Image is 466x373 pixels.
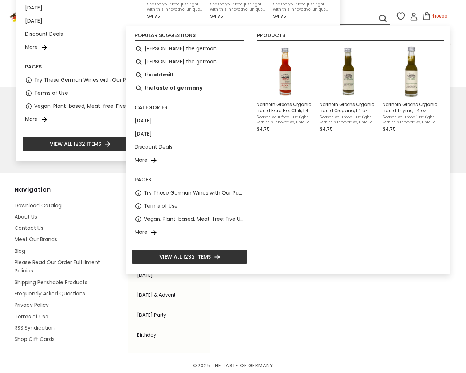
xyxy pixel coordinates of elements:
li: [DATE] [22,15,138,28]
a: Try These German Wines with Our Pastry or Charcuterie [144,189,244,197]
span: © 2025 The Taste of Germany [15,362,451,370]
li: Discount Deals [132,141,247,154]
a: Meet Our Brands [15,236,57,243]
a: Discount Deals [25,30,63,38]
span: Northern Greens Organic Liquid Extra Hot Chili, 1.4 oz. (40ml) [257,101,314,114]
a: [DATE] [25,4,42,12]
img: Northern Greens Organic Liquid Chili Bottle Extremely Hot [259,45,312,98]
button: $10800 [419,12,450,23]
li: More [22,41,138,54]
li: the old mill [132,68,247,82]
li: Try These German Wines with Our Pastry or Charcuterie [132,186,247,200]
a: Abendbrot [137,352,163,358]
li: Terms of Use [132,200,247,213]
h4: Navigation [15,186,119,193]
li: herman the german [132,55,247,68]
span: Season your food just right with this innovative, unique liquid thyme herb, in a 40ml bottle. Fre... [383,115,440,125]
li: [DATE] [132,114,247,127]
span: View all 1232 items [50,140,101,148]
a: [DATE] Party [137,311,166,318]
a: Vegan, Plant-based, Meat-free: Five Up and Coming Brands [144,215,244,223]
li: Vegan, Plant-based, Meat-free: Five Up and Coming Brands [22,100,138,113]
a: Northern Greens Organic Liquid Chili Bottle Extremely HotNorthern Greens Organic Liquid Extra Hot... [257,45,314,133]
a: Terms of Use [15,313,48,320]
b: old mill [153,71,173,79]
li: hermann the german [132,42,247,55]
span: $4.75 [383,126,396,132]
li: View all 1232 items [132,249,247,264]
span: Season your food just right with this innovative, unique liquid extra hot chili spice, in a 40ml ... [147,2,204,12]
a: RSS Syndication [15,324,55,331]
a: Birthday [137,331,156,338]
span: $10800 [432,13,447,19]
a: Privacy Policy [15,301,49,309]
li: More [132,154,247,167]
li: More [132,226,247,239]
span: Northern Greens Organic Liquid Thyme, 1.4 oz. (40ml) [383,101,440,114]
li: More [22,113,138,126]
a: [DATE] [137,272,153,279]
img: Northern Greens Organic Liquid Oregano Bottle [322,45,375,98]
li: Northern Greens Organic Liquid Thyme, 1.4 oz. (40ml) [380,42,443,136]
li: Northern Greens Organic Liquid Oregano, 1.4 oz. (40ml) [317,42,380,136]
span: $4.75 [273,13,286,19]
a: About Us [15,213,37,220]
span: Season your food just right with this innovative, unique liquid extra hot chili spice, in a 40ml ... [257,115,314,125]
span: View all 1232 items [159,253,211,261]
div: Instant Search Results [126,26,450,274]
a: Download Catalog [15,202,62,209]
li: Try These German Wines with Our Pastry or Charcuterie [22,74,138,87]
a: [DATE] [25,17,42,25]
img: Northern Greens Organic Liquid Thyme Bottle [385,45,438,98]
a: Terms of Use [34,89,68,97]
li: Pages [135,177,244,185]
a: Blog [15,247,25,255]
a: [DATE] [135,117,152,125]
li: Discount Deals [22,28,138,41]
span: $4.75 [210,13,223,19]
li: Vegan, Plant-based, Meat-free: Five Up and Coming Brands [132,213,247,226]
a: Discount Deals [135,143,173,151]
a: [DATE] [135,130,152,138]
li: Popular suggestions [135,33,244,41]
a: Shop Gift Cards [15,335,55,343]
li: [DATE] [132,127,247,141]
li: [DATE] [22,1,138,15]
span: Northern Greens Organic Liquid Oregano, 1.4 oz. (40ml) [320,101,377,114]
li: Northern Greens Organic Liquid Extra Hot Chili, 1.4 oz. (40ml) [254,42,317,136]
span: Season your food just right with this innovative, unique liquid oregano herb, in a 40ml bottle. F... [320,115,377,125]
li: Terms of Use [22,87,138,100]
li: Categories [135,105,244,113]
a: Try These German Wines with Our Pastry or Charcuterie [34,76,135,84]
span: $4.75 [147,13,160,19]
a: Contact Us [15,224,43,232]
li: the taste of germany [132,82,247,95]
a: Northern Greens Organic Liquid Oregano BottleNorthern Greens Organic Liquid Oregano, 1.4 oz. (40m... [320,45,377,133]
span: Season your food just right with this innovative, unique liquid thyme herb, in a 40ml bottle. Fre... [273,2,330,12]
a: Vegan, Plant-based, Meat-free: Five Up and Coming Brands [34,102,135,110]
li: Pages [25,64,135,72]
span: $4.75 [257,126,270,132]
a: Please Read Our Order Fulfillment Policies [15,259,100,274]
span: Season your food just right with this innovative, unique liquid oregano herb, in a 40ml bottle. F... [210,2,267,12]
span: $4.75 [320,126,333,132]
li: View all 1232 items [22,136,138,152]
li: Products [257,33,444,41]
a: Northern Greens Organic Liquid Thyme BottleNorthern Greens Organic Liquid Thyme, 1.4 oz. (40ml)Se... [383,45,440,133]
a: [DATE] & Advent [137,291,175,298]
a: Frequently Asked Questions [15,290,85,297]
b: taste of germany [153,84,203,92]
a: Shipping Perishable Products [15,279,87,286]
a: Terms of Use [144,202,178,210]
